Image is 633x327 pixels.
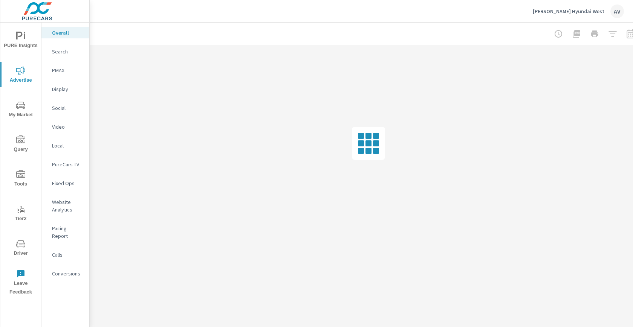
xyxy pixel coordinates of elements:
[52,179,83,187] p: Fixed Ops
[41,249,89,260] div: Calls
[41,27,89,38] div: Overall
[52,161,83,168] p: PureCars TV
[41,223,89,242] div: Pacing Report
[41,84,89,95] div: Display
[52,85,83,93] p: Display
[41,46,89,57] div: Search
[41,102,89,114] div: Social
[52,251,83,259] p: Calls
[52,48,83,55] p: Search
[41,121,89,132] div: Video
[41,178,89,189] div: Fixed Ops
[3,66,39,85] span: Advertise
[0,23,41,300] div: nav menu
[3,135,39,154] span: Query
[52,225,83,240] p: Pacing Report
[52,29,83,37] p: Overall
[3,269,39,297] span: Leave Feedback
[41,65,89,76] div: PMAX
[52,104,83,112] p: Social
[3,239,39,258] span: Driver
[3,170,39,189] span: Tools
[52,123,83,131] p: Video
[3,101,39,119] span: My Market
[41,268,89,279] div: Conversions
[52,198,83,213] p: Website Analytics
[52,142,83,149] p: Local
[52,270,83,277] p: Conversions
[41,196,89,215] div: Website Analytics
[610,5,624,18] div: AV
[3,32,39,50] span: PURE Insights
[3,205,39,223] span: Tier2
[52,67,83,74] p: PMAX
[41,140,89,151] div: Local
[41,159,89,170] div: PureCars TV
[533,8,604,15] p: [PERSON_NAME] Hyundai West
